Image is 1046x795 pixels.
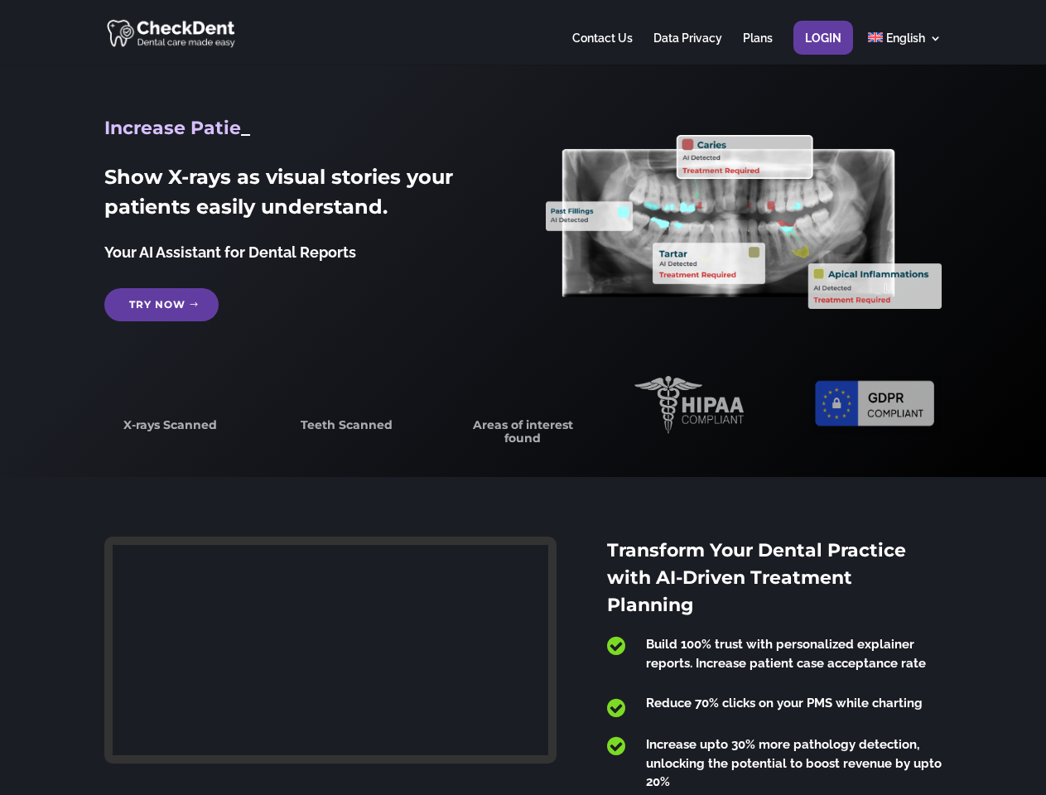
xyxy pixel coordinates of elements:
[607,635,625,657] span: 
[607,697,625,719] span: 
[886,31,925,45] span: English
[104,117,241,139] span: Increase Patie
[653,32,722,65] a: Data Privacy
[868,32,942,65] a: English
[546,135,941,309] img: X_Ray_annotated
[607,735,625,757] span: 
[104,162,499,230] h2: Show X-rays as visual stories your patients easily understand.
[607,539,906,616] span: Transform Your Dental Practice with AI-Driven Treatment Planning
[458,419,589,453] h3: Areas of interest found
[281,419,412,440] h3: Teeth Scanned
[104,419,235,440] h3: X-rays Scanned
[107,17,237,49] img: CheckDent AI
[241,117,250,139] span: _
[743,32,773,65] a: Plans
[646,737,942,789] span: Increase upto 30% more pathology detection, unlocking the potential to boost revenue by upto 20%
[104,243,356,261] span: Your AI Assistant for Dental Reports
[646,637,926,671] span: Build 100% trust with personalized explainer reports. Increase patient case acceptance rate
[104,288,219,321] a: Try Now
[805,32,841,65] a: Login
[572,32,633,65] a: Contact Us
[646,696,923,711] span: Reduce 70% clicks on your PMS while charting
